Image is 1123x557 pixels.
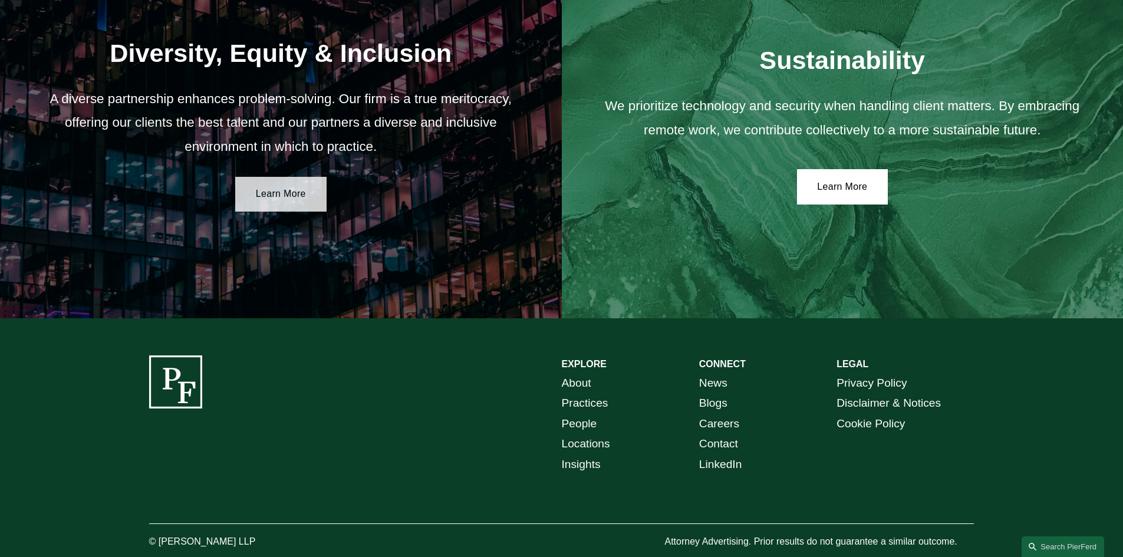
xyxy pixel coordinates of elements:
[562,393,608,414] a: Practices
[34,38,528,68] h2: Diversity, Equity & Inclusion
[837,393,941,414] a: Disclaimer & Notices
[562,373,591,394] a: About
[699,454,742,475] a: LinkedIn
[149,533,321,551] p: © [PERSON_NAME] LLP
[235,177,327,212] a: Learn More
[595,45,1089,75] h2: Sustainability
[699,373,727,394] a: News
[837,373,907,394] a: Privacy Policy
[562,454,601,475] a: Insights
[562,359,607,369] strong: EXPLORE
[595,94,1089,142] p: We prioritize technology and security when handling client matters. By embracing remote work, we ...
[699,414,739,434] a: Careers
[562,434,610,454] a: Locations
[837,414,905,434] a: Cookie Policy
[562,414,597,434] a: People
[34,87,528,159] p: A diverse partnership enhances problem-solving. Our firm is a true meritocracy, offering our clie...
[699,434,738,454] a: Contact
[664,533,974,551] p: Attorney Advertising. Prior results do not guarantee a similar outcome.
[699,393,727,414] a: Blogs
[797,169,888,205] a: Learn More
[699,359,746,369] strong: CONNECT
[1022,536,1104,557] a: Search this site
[837,359,868,369] strong: LEGAL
